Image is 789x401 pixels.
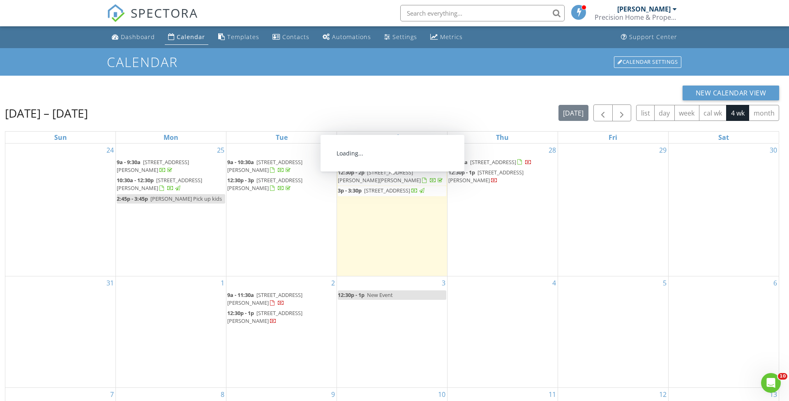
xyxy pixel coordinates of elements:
span: [STREET_ADDRESS] [470,158,516,166]
button: month [749,105,779,121]
span: 9a - 10:30a [227,158,254,166]
div: Calendar [177,33,205,41]
button: list [636,105,655,121]
button: 4 wk [726,105,749,121]
a: 9a - 11a [STREET_ADDRESS] [448,158,532,166]
a: Go to September 9, 2025 [330,388,337,401]
a: 12:30p - 1p [STREET_ADDRESS][PERSON_NAME] [227,308,336,326]
a: Go to September 5, 2025 [661,276,668,290]
td: Go to September 5, 2025 [558,276,668,387]
span: [STREET_ADDRESS][PERSON_NAME] [227,158,302,174]
span: [STREET_ADDRESS] [364,187,410,194]
a: 9a - 11a [STREET_ADDRESS] [448,158,557,167]
span: 3p - 3:30p [338,187,362,194]
button: week [674,105,699,121]
a: Metrics [427,30,466,45]
button: New Calendar View [683,86,780,100]
a: 12:30p - 2p [STREET_ADDRESS][PERSON_NAME][PERSON_NAME] [338,169,444,184]
iframe: Intercom live chat [761,373,781,393]
a: Go to September 10, 2025 [436,388,447,401]
div: Precision Home & Property Inspections [595,13,677,21]
span: 12:30p - 1p [338,291,365,299]
span: 10:30a - 12:30p [117,176,154,184]
td: Go to August 24, 2025 [5,144,116,276]
button: Next [612,104,632,121]
a: 3p - 3:30p [STREET_ADDRESS] [338,186,446,196]
a: Go to August 29, 2025 [657,144,668,157]
a: Go to September 6, 2025 [772,276,779,290]
span: SPECTORA [131,4,198,21]
td: Go to September 2, 2025 [226,276,337,387]
a: Saturday [717,132,731,143]
span: New Event [367,291,393,299]
input: Search everything... [400,5,565,21]
span: [STREET_ADDRESS][PERSON_NAME] [227,176,302,192]
a: SPECTORA [107,11,198,28]
a: Thursday [494,132,510,143]
a: Go to August 25, 2025 [215,144,226,157]
span: [STREET_ADDRESS][PERSON_NAME] [448,169,524,184]
span: [STREET_ADDRESS][PERSON_NAME] [227,291,302,306]
a: Monday [162,132,180,143]
a: Go to September 13, 2025 [768,388,779,401]
div: Metrics [440,33,463,41]
a: Contacts [269,30,313,45]
td: Go to August 26, 2025 [226,144,337,276]
div: [PERSON_NAME] [617,5,671,13]
td: Go to August 25, 2025 [116,144,226,276]
a: Go to September 3, 2025 [440,276,447,290]
a: Go to September 12, 2025 [657,388,668,401]
span: 9a - 11a [338,158,357,166]
span: 9a - 11:30a [227,291,254,299]
div: Calendar Settings [614,56,681,68]
td: Go to August 31, 2025 [5,276,116,387]
a: 9a - 10:30a [STREET_ADDRESS][PERSON_NAME] [227,158,336,175]
a: Go to September 11, 2025 [547,388,558,401]
a: 12:30p - 1p [STREET_ADDRESS][PERSON_NAME] [227,309,302,325]
a: Go to September 2, 2025 [330,276,337,290]
a: 12:30p - 3p [STREET_ADDRESS][PERSON_NAME] [227,176,336,193]
img: The Best Home Inspection Software - Spectora [107,4,125,22]
div: Dashboard [121,33,155,41]
a: Go to August 24, 2025 [105,144,115,157]
span: [STREET_ADDRESS][PERSON_NAME] [117,158,189,174]
td: Go to September 6, 2025 [668,276,779,387]
span: [STREET_ADDRESS] [360,158,406,166]
div: Settings [392,33,417,41]
a: 9a - 11a [STREET_ADDRESS] [338,158,429,166]
span: 12:30p - 2p [338,169,365,176]
td: Go to August 27, 2025 [337,144,448,276]
td: Go to August 29, 2025 [558,144,668,276]
a: Automations (Basic) [319,30,374,45]
a: 12:30p - 2p [STREET_ADDRESS][PERSON_NAME][PERSON_NAME] [338,168,446,185]
h2: [DATE] – [DATE] [5,105,88,121]
a: Go to August 31, 2025 [105,276,115,290]
a: Wednesday [383,132,401,143]
a: 12:30p - 1p [STREET_ADDRESS][PERSON_NAME] [448,168,557,185]
span: 9a - 9:30a [117,158,141,166]
button: day [654,105,675,121]
a: Go to September 8, 2025 [219,388,226,401]
span: 9a - 11a [448,158,468,166]
a: 12:30p - 1p [STREET_ADDRESS][PERSON_NAME] [448,169,524,184]
h1: Calendar [107,55,682,69]
span: [PERSON_NAME] Pick up kids [150,195,222,202]
a: 9a - 9:30a [STREET_ADDRESS][PERSON_NAME] [117,158,189,174]
span: 12:30p - 1p [448,169,475,176]
span: [STREET_ADDRESS][PERSON_NAME] [227,309,302,325]
a: Go to August 28, 2025 [547,144,558,157]
a: Calendar Settings [613,56,682,69]
a: Sunday [53,132,69,143]
button: Previous [593,104,613,121]
a: 3p - 3:30p [STREET_ADDRESS] [338,187,426,194]
a: Friday [607,132,619,143]
a: Support Center [618,30,681,45]
td: Go to August 28, 2025 [447,144,558,276]
a: 10:30a - 12:30p [STREET_ADDRESS][PERSON_NAME] [117,176,225,193]
a: 9a - 10:30a [STREET_ADDRESS][PERSON_NAME] [227,158,302,174]
a: Tuesday [274,132,289,143]
a: Go to September 7, 2025 [108,388,115,401]
a: Go to September 4, 2025 [551,276,558,290]
span: 12:30p - 1p [227,309,254,317]
td: Go to September 3, 2025 [337,276,448,387]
